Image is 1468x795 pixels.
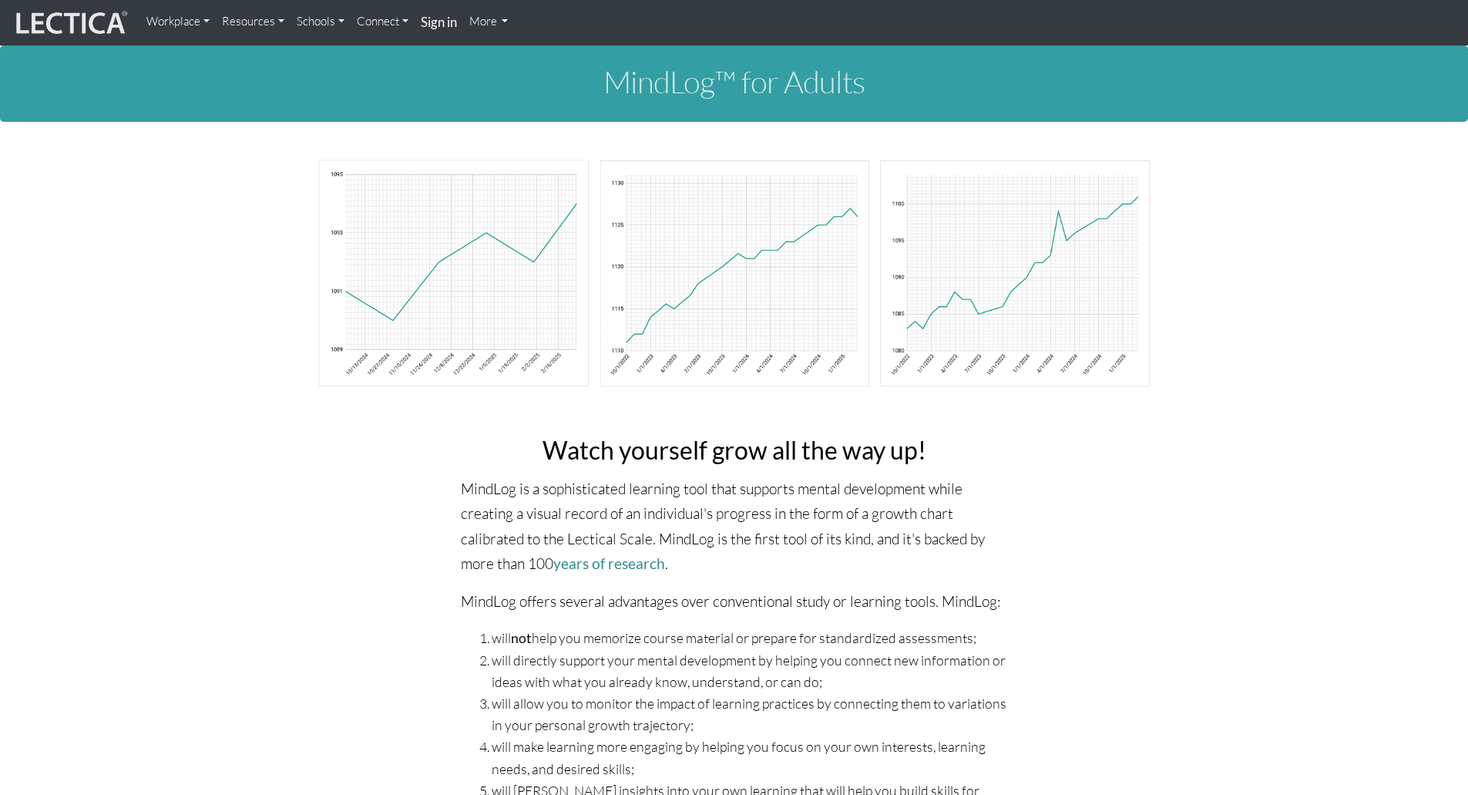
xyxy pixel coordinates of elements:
p: MindLog offers several advantages over conventional study or learning tools. MindLog: [461,589,1008,615]
a: Workplace [140,6,216,37]
p: MindLog is a sophisticated learning tool that supports mental development while creating a visual... [461,477,1008,578]
li: will directly support your mental development by helping you connect new information or ideas wit... [492,649,1008,692]
a: More [463,6,515,37]
li: will make learning more engaging by helping you focus on your own interests, learning needs, and ... [492,736,1008,779]
img: lecticalive [12,8,128,38]
a: Resources [216,6,291,37]
a: Connect [351,6,415,37]
a: Schools [291,6,351,37]
li: will help you memorize course material or prepare for standardized assessments; [492,627,1008,649]
h2: Watch yourself grow all the way up! [461,436,1008,463]
li: will allow you to monitor the impact of learning practices by connecting them to variations in yo... [492,692,1008,736]
strong: not [511,630,532,646]
a: years of research [553,554,665,572]
h1: MindLog™ for Adults [307,65,1162,99]
img: mindlog-chart-banner-adult.png [318,159,1151,388]
a: Sign in [415,6,463,39]
strong: Sign in [421,14,457,30]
